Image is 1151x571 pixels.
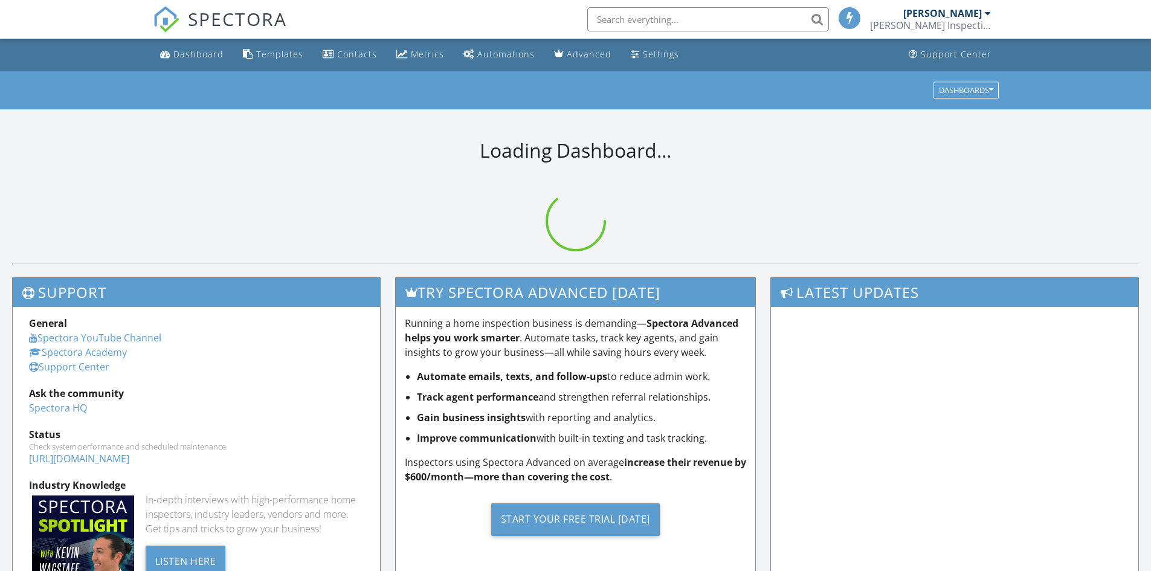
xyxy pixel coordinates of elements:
[188,6,287,31] span: SPECTORA
[238,44,308,66] a: Templates
[870,19,991,31] div: Moore Inspections LLC
[567,48,611,60] div: Advanced
[417,431,537,445] strong: Improve communication
[921,48,991,60] div: Support Center
[29,331,161,344] a: Spectora YouTube Channel
[13,277,380,307] h3: Support
[904,44,996,66] a: Support Center
[155,44,228,66] a: Dashboard
[939,86,993,94] div: Dashboards
[903,7,982,19] div: [PERSON_NAME]
[405,494,747,545] a: Start Your Free Trial [DATE]
[417,431,747,445] li: with built-in texting and task tracking.
[477,48,535,60] div: Automations
[771,277,1138,307] h3: Latest Updates
[417,390,747,404] li: and strengthen referral relationships.
[173,48,224,60] div: Dashboard
[29,317,67,330] strong: General
[626,44,684,66] a: Settings
[29,386,364,401] div: Ask the community
[29,442,364,451] div: Check system performance and scheduled maintenance.
[491,503,660,536] div: Start Your Free Trial [DATE]
[318,44,382,66] a: Contacts
[29,427,364,442] div: Status
[417,410,747,425] li: with reporting and analytics.
[153,16,287,42] a: SPECTORA
[29,401,87,415] a: Spectora HQ
[417,390,538,404] strong: Track agent performance
[153,6,179,33] img: The Best Home Inspection Software - Spectora
[643,48,679,60] div: Settings
[933,82,999,98] button: Dashboards
[256,48,303,60] div: Templates
[417,370,607,383] strong: Automate emails, texts, and follow-ups
[587,7,829,31] input: Search everything...
[146,492,364,536] div: In-depth interviews with high-performance home inspectors, industry leaders, vendors and more. Ge...
[405,455,747,484] p: Inspectors using Spectora Advanced on average .
[29,346,127,359] a: Spectora Academy
[337,48,377,60] div: Contacts
[417,369,747,384] li: to reduce admin work.
[417,411,526,424] strong: Gain business insights
[549,44,616,66] a: Advanced
[405,317,738,344] strong: Spectora Advanced helps you work smarter
[405,456,746,483] strong: increase their revenue by $600/month—more than covering the cost
[411,48,444,60] div: Metrics
[29,452,129,465] a: [URL][DOMAIN_NAME]
[396,277,756,307] h3: Try spectora advanced [DATE]
[405,316,747,360] p: Running a home inspection business is demanding— . Automate tasks, track key agents, and gain ins...
[459,44,540,66] a: Automations (Basic)
[29,360,109,373] a: Support Center
[146,554,226,567] a: Listen Here
[29,478,364,492] div: Industry Knowledge
[392,44,449,66] a: Metrics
